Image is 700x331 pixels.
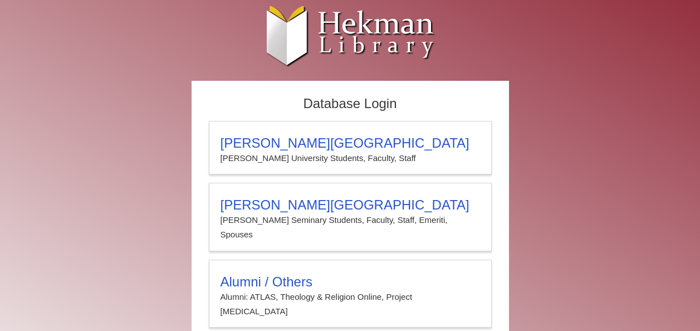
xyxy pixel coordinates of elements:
a: [PERSON_NAME][GEOGRAPHIC_DATA][PERSON_NAME] Seminary Students, Faculty, Staff, Emeriti, Spouses [209,183,492,251]
summary: Alumni / OthersAlumni: ATLAS, Theology & Religion Online, Project [MEDICAL_DATA] [221,274,480,319]
h3: [PERSON_NAME][GEOGRAPHIC_DATA] [221,135,480,151]
p: [PERSON_NAME] Seminary Students, Faculty, Staff, Emeriti, Spouses [221,213,480,242]
a: [PERSON_NAME][GEOGRAPHIC_DATA][PERSON_NAME] University Students, Faculty, Staff [209,121,492,174]
h3: Alumni / Others [221,274,480,290]
h3: [PERSON_NAME][GEOGRAPHIC_DATA] [221,197,480,213]
h2: Database Login [203,93,497,115]
p: [PERSON_NAME] University Students, Faculty, Staff [221,151,480,165]
p: Alumni: ATLAS, Theology & Religion Online, Project [MEDICAL_DATA] [221,290,480,319]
